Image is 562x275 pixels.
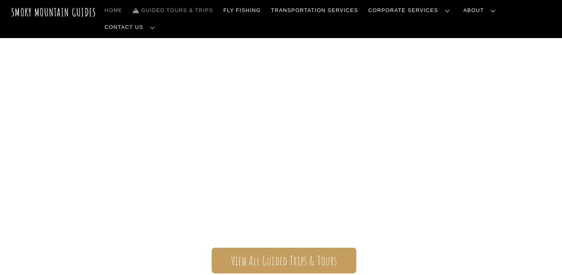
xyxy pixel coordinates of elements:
a: About [460,2,502,19]
a: Contact Us [102,19,161,36]
a: Home [102,2,126,19]
a: Smoky Mountain Guides [11,6,96,19]
a: Fly Fishing [220,2,264,19]
a: Corporate Services [365,2,456,19]
span: View All Guided Trips & Tours [231,257,337,265]
a: View All Guided Trips & Tours [212,248,356,273]
span: Smoky Mountain Guides [48,122,514,162]
span: The ONLY one-stop, full Service Guide Company for the Gatlinburg and [GEOGRAPHIC_DATA] side of th... [48,162,514,224]
a: Transportation Services [268,2,361,19]
a: Guided Tours & Trips [129,2,216,19]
